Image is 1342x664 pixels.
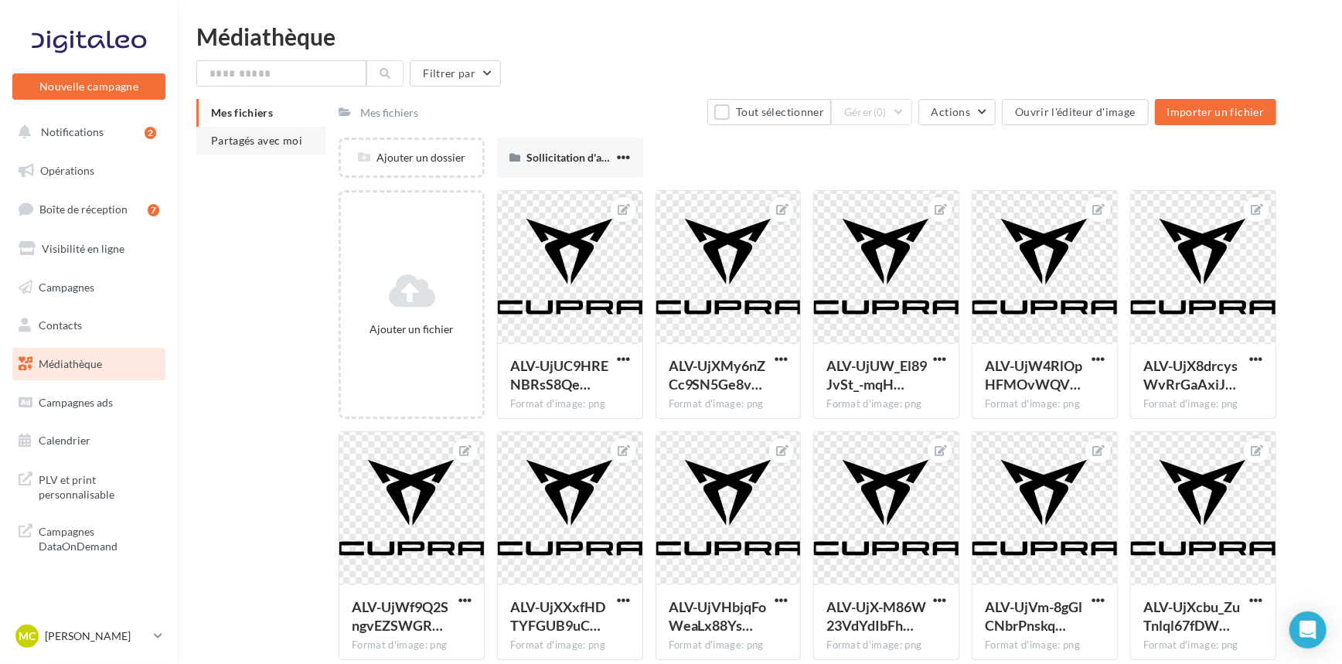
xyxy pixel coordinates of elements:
[1002,99,1148,125] button: Ouvrir l'éditeur d'image
[831,99,912,125] button: Gérer(0)
[9,192,169,226] a: Boîte de réception7
[145,127,156,139] div: 2
[19,628,36,644] span: MC
[826,638,946,652] div: Format d'image: png
[40,164,94,177] span: Opérations
[669,357,766,393] span: ALV-UjXMy6nZCc9SN5Ge8vbJjqqlMVhRfucYwga5nDwmlBR6Vmf8ywYe
[826,598,926,634] span: ALV-UjX-M86W23VdYdIbFh0ZcRwg_LEZd6J14AyE5UjOPdO_vKaDmr9p
[932,105,970,118] span: Actions
[669,638,789,652] div: Format d'image: png
[510,638,630,652] div: Format d'image: png
[45,628,148,644] p: [PERSON_NAME]
[985,397,1105,411] div: Format d'image: png
[985,357,1082,393] span: ALV-UjW4RlOpHFMOvWQVwQxldDESqRxZuqKo4IcVcdHpd67xjZ0Oa6Ce
[9,515,169,560] a: Campagnes DataOnDemand
[510,397,630,411] div: Format d'image: png
[985,638,1105,652] div: Format d'image: png
[9,271,169,304] a: Campagnes
[9,309,169,342] a: Contacts
[39,396,113,409] span: Campagnes ads
[12,73,165,100] button: Nouvelle campagne
[41,125,104,138] span: Notifications
[510,598,605,634] span: ALV-UjXXxfHDTYFGUB9uC2zkwybXPRFrIgCBsQKWCRtGlz3gNX0TRzv1
[669,598,767,634] span: ALV-UjVHbjqFoWeaLx88YsQnAyFAryDUmk9ejB-SqoaXlEXYYaqdri2W
[526,151,615,164] span: Sollicitation d'avis
[826,397,946,411] div: Format d'image: png
[9,233,169,265] a: Visibilité en ligne
[826,357,927,393] span: ALV-UjUW_El89JvSt_-mqHoV98EvC7ROCsxz7Wbs4yUjBIawrqEVPRY5
[918,99,996,125] button: Actions
[39,280,94,293] span: Campagnes
[42,242,124,255] span: Visibilité en ligne
[211,134,302,147] span: Partagés avec moi
[352,638,472,652] div: Format d'image: png
[9,155,169,187] a: Opérations
[196,25,1323,48] div: Médiathèque
[39,318,82,332] span: Contacts
[1155,99,1277,125] button: Importer un fichier
[985,598,1082,634] span: ALV-UjVm-8gGlCNbrPnskq_2neLiVIWJNiT0kpjUa8eiAqQa-62NbPZx
[9,386,169,419] a: Campagnes ads
[669,397,789,411] div: Format d'image: png
[39,434,90,447] span: Calendrier
[9,116,162,148] button: Notifications 2
[148,204,159,216] div: 7
[211,106,273,119] span: Mes fichiers
[39,469,159,502] span: PLV et print personnalisable
[347,322,476,337] div: Ajouter un fichier
[9,348,169,380] a: Médiathèque
[39,521,159,554] span: Campagnes DataOnDemand
[9,424,169,457] a: Calendrier
[707,99,831,125] button: Tout sélectionner
[510,357,608,393] span: ALV-UjUC9HRENBRsS8QemNpmhSxiM2O78fIFMwFuV1JhCicOQDFx7ceD
[39,357,102,370] span: Médiathèque
[1167,105,1265,118] span: Importer un fichier
[341,150,482,165] div: Ajouter un dossier
[410,60,501,87] button: Filtrer par
[1143,638,1263,652] div: Format d'image: png
[1143,357,1238,393] span: ALV-UjX8drcysWvRrGaAxiJWJ24NyH5wAS1dXo14K2eaT838P67VrDdS
[352,598,448,634] span: ALV-UjWf9Q2SngvEZSWGRX0qLvkgndS-Y08hW3ziZO_ngC9eGRouW2_6
[9,463,169,509] a: PLV et print personnalisable
[1289,611,1327,649] div: Open Intercom Messenger
[39,203,128,216] span: Boîte de réception
[360,105,418,121] div: Mes fichiers
[12,621,165,651] a: MC [PERSON_NAME]
[1143,598,1240,634] span: ALV-UjXcbu_ZuTnlql67fDWi3P4EbRaYVlbA1iCdQlVH6SjnwIXZNgiu
[1143,397,1263,411] div: Format d'image: png
[874,106,887,118] span: (0)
